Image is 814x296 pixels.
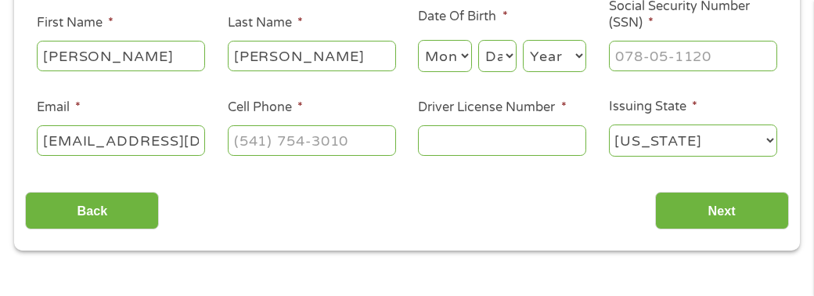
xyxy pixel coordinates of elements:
input: (541) 754-3010 [228,125,396,155]
label: Driver License Number [418,99,566,116]
input: Smith [228,41,396,70]
label: Date Of Birth [418,9,507,25]
label: Email [37,99,81,116]
label: First Name [37,15,113,31]
input: 078-05-1120 [609,41,777,70]
label: Cell Phone [228,99,303,116]
label: Last Name [228,15,303,31]
input: john@gmail.com [37,125,205,155]
label: Issuing State [609,99,697,115]
input: Back [25,192,159,230]
input: Next [655,192,789,230]
input: John [37,41,205,70]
